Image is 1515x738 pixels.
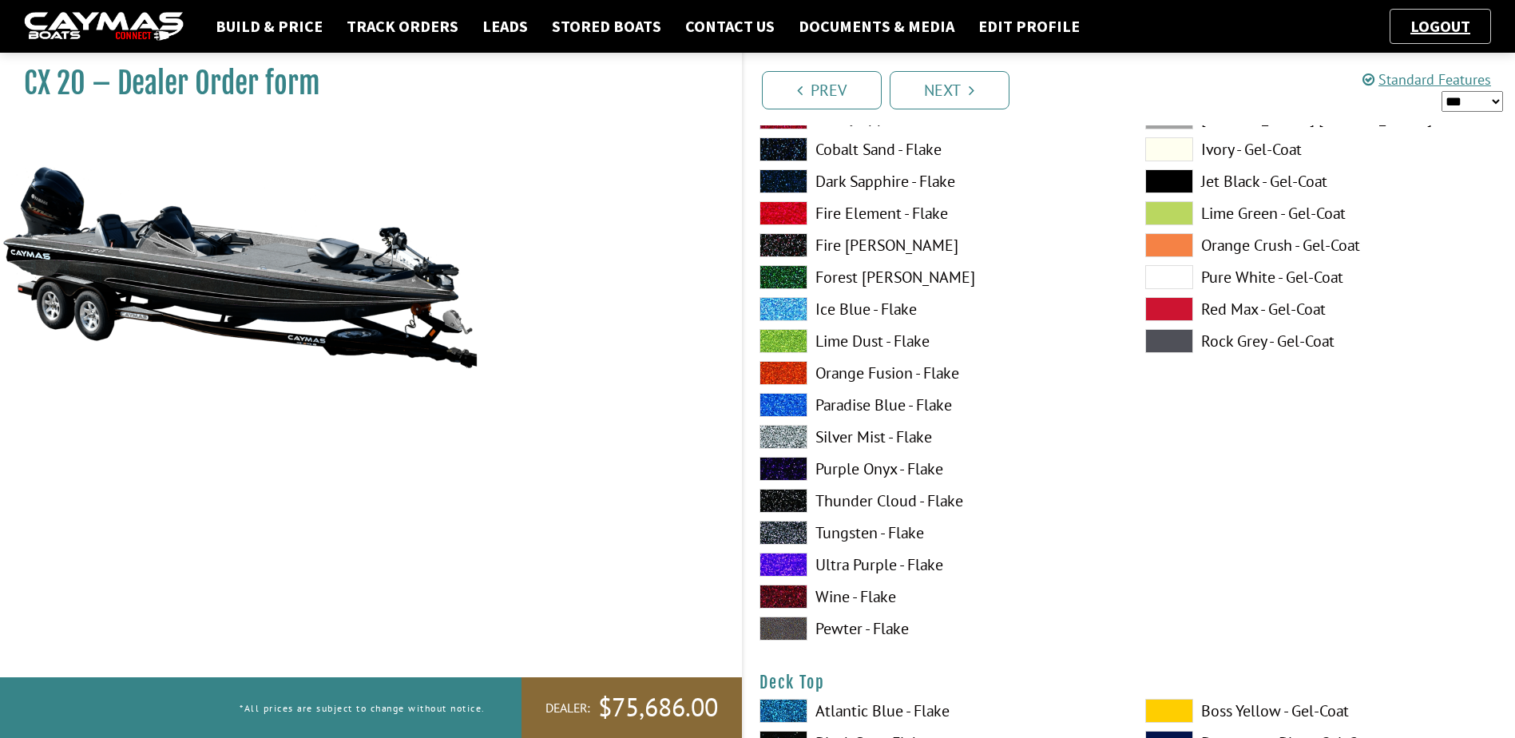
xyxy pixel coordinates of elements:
label: Orange Crush - Gel-Coat [1145,233,1499,257]
h1: CX 20 – Dealer Order form [24,65,702,101]
label: Paradise Blue - Flake [759,393,1113,417]
label: Red Max - Gel-Coat [1145,297,1499,321]
img: caymas-dealer-connect-2ed40d3bc7270c1d8d7ffb4b79bf05adc795679939227970def78ec6f6c03838.gif [24,12,184,42]
label: Cobalt Sand - Flake [759,137,1113,161]
a: Contact Us [677,16,783,37]
a: Documents & Media [791,16,962,37]
a: Leads [474,16,536,37]
label: Fire Element - Flake [759,201,1113,225]
label: Pewter - Flake [759,617,1113,641]
label: Ultra Purple - Flake [759,553,1113,577]
a: Dealer:$75,686.00 [522,677,742,738]
label: Fire [PERSON_NAME] [759,233,1113,257]
label: Thunder Cloud - Flake [759,489,1113,513]
a: Track Orders [339,16,466,37]
label: Ice Blue - Flake [759,297,1113,321]
label: Orange Fusion - Flake [759,361,1113,385]
label: Silver Mist - Flake [759,425,1113,449]
label: Jet Black - Gel-Coat [1145,169,1499,193]
label: Tungsten - Flake [759,521,1113,545]
a: Build & Price [208,16,331,37]
h4: Deck Top [759,673,1500,692]
label: Lime Dust - Flake [759,329,1113,353]
label: Pure White - Gel-Coat [1145,265,1499,289]
a: Stored Boats [544,16,669,37]
label: Rock Grey - Gel-Coat [1145,329,1499,353]
a: Standard Features [1362,70,1491,89]
label: Atlantic Blue - Flake [759,699,1113,723]
label: Wine - Flake [759,585,1113,609]
label: Dark Sapphire - Flake [759,169,1113,193]
a: Edit Profile [970,16,1088,37]
p: *All prices are subject to change without notice. [240,695,486,721]
span: Dealer: [545,700,590,716]
label: Boss Yellow - Gel-Coat [1145,699,1499,723]
a: Prev [762,71,882,109]
label: Ivory - Gel-Coat [1145,137,1499,161]
a: Logout [1402,16,1478,36]
label: Lime Green - Gel-Coat [1145,201,1499,225]
label: Purple Onyx - Flake [759,457,1113,481]
span: $75,686.00 [598,691,718,724]
a: Next [890,71,1009,109]
label: Forest [PERSON_NAME] [759,265,1113,289]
